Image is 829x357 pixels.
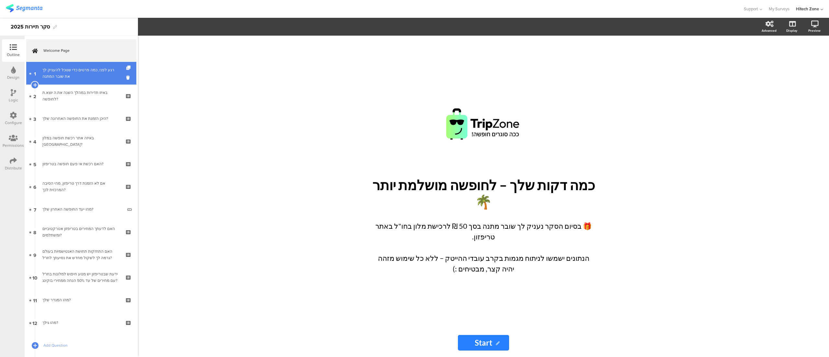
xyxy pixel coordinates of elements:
a: 3 היכן הזמנת את החופשה האחרונה שלך? [26,107,136,130]
input: Start [458,335,509,351]
span: Add Question [43,342,126,349]
a: 9 האם התחזקות תחושת האנטישמיות בעולם גרמה לך לשקול מחדש את נסיעתך לחו"ל? [26,243,136,266]
div: באיזו תדירות במהלך השנה את.ה יוצא.ת לחופשה? [42,89,120,102]
div: מהו יעד החופשה האחרון שלך? [42,206,122,213]
a: 4 באיזה אתר רכשת חופשה במלון [GEOGRAPHIC_DATA]? [26,130,136,153]
span: 4 [33,138,36,145]
div: האם התחזקות תחושת האנטישמיות בעולם גרמה לך לשקול מחדש את נסיעתך לחו"ל? [42,248,120,261]
div: Advanced [762,28,777,33]
a: 1 רגע לפני, כמה פרטים כדי שנוכל להעניק לך את שובר המתנה [26,62,136,85]
p: 🎁 בסיום הסקר נעניק לך שובר מתנה בסך 50 ₪ לרכישת מלון בחו"ל באתר טריפזון. [370,221,597,242]
a: 2 באיזו תדירות במהלך השנה את.ה יוצא.ת לחופשה? [26,85,136,107]
div: Hitech Zone [796,6,819,12]
a: 12 מהו גילך? [26,311,136,334]
div: Design [7,75,19,80]
a: Welcome Page [26,39,136,62]
p: כמה דקות שלך – לחופשה מושלמת יותר 🌴 [364,177,603,210]
a: 6 אם לא הזמנת דרך טריפזון, מהי הסיבה המרכזית לכך? [26,175,136,198]
div: Outline [7,52,20,58]
div: סקר תיירות 2025 [11,22,50,32]
span: 1 [34,70,36,77]
div: האם רכשת אי פעם חופשה בטריפזון? [42,161,120,167]
a: 7 מהו יעד החופשה האחרון שלך? [26,198,136,221]
div: Logic [9,97,18,103]
div: מהו המגדר שלך? [42,297,120,303]
span: Support [744,6,758,12]
div: Permissions [3,143,24,148]
span: Welcome Page [43,47,126,54]
span: 12 [32,319,37,326]
span: 10 [32,274,37,281]
span: 2 [33,92,36,99]
div: היכן הזמנת את החופשה האחרונה שלך? [42,115,120,122]
div: האם לדעתך המחירים בטריפזון אטרקטיביים ומשתלמים? [42,225,120,238]
a: 11 מהו המגדר שלך? [26,289,136,311]
div: Display [786,28,797,33]
span: 9 [33,251,36,258]
span: 3 [33,115,36,122]
div: אם לא הזמנת דרך טריפזון, מהי הסיבה המרכזית לכך? [42,180,120,193]
div: באיזה אתר רכשת חופשה במלון בישראל? [42,135,120,148]
p: הנתונים ישמשו לניתוח מגמות בקרב עובדי ההייטק – ללא כל שימוש מזהה [370,253,597,263]
div: ידעת שבטריפזון יש מנוע חיפוש למלונות בחו"ל עם מחירים של עד 50% הנחה ממחירי בוקינג? [42,271,120,284]
img: segmanta logo [6,4,42,12]
span: 5 [33,160,36,167]
i: Duplicate [126,66,132,70]
a: 5 האם רכשת אי פעם חופשה בטריפזון? [26,153,136,175]
p: יהיה קצר, מבטיחים :) [370,263,597,274]
div: Configure [5,120,22,126]
span: 6 [33,183,36,190]
div: מהו גילך? [42,319,120,326]
div: Preview [808,28,821,33]
a: 8 האם לדעתך המחירים בטריפזון אטרקטיביים ומשתלמים? [26,221,136,243]
a: 10 ידעת שבטריפזון יש מנוע חיפוש למלונות בחו"ל עם מחירים של עד 50% הנחה ממחירי בוקינג? [26,266,136,289]
div: Distribute [5,165,22,171]
span: 8 [33,228,36,236]
span: 7 [34,206,36,213]
div: רגע לפני, כמה פרטים כדי שנוכל להעניק לך את שובר המתנה [42,67,120,80]
i: Delete [126,75,132,81]
span: 11 [33,296,37,304]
